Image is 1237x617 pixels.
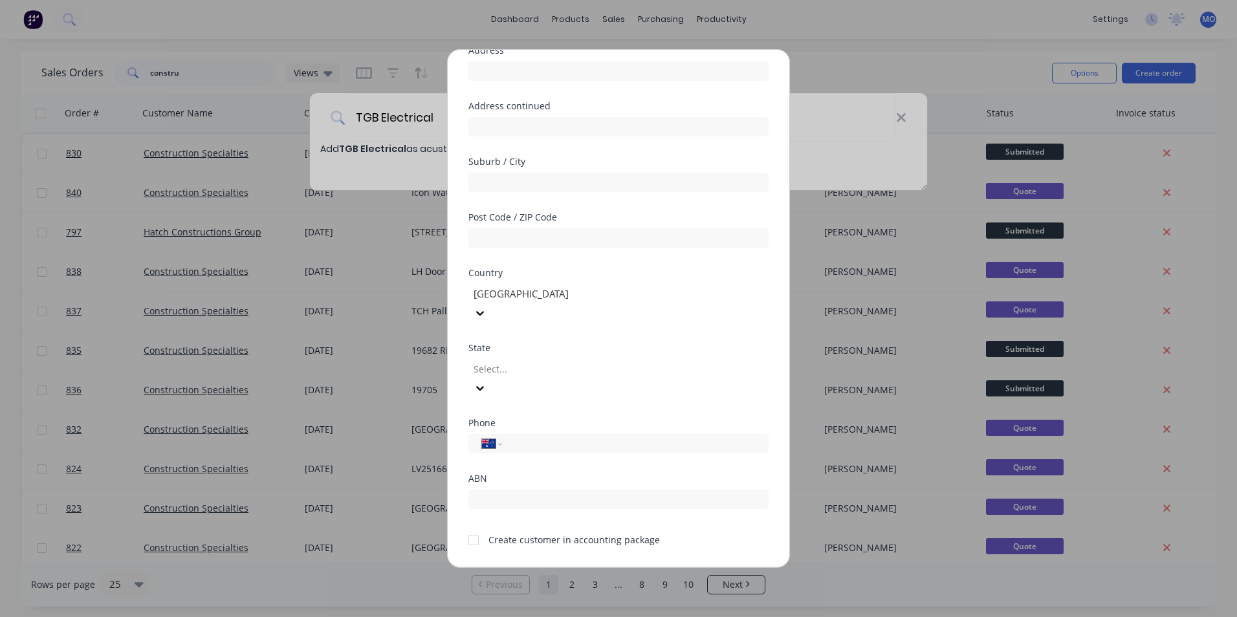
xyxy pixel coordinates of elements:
div: ABN [468,474,769,483]
div: Address [468,46,769,55]
div: Country [468,268,769,277]
div: Create customer in accounting package [488,533,660,547]
div: State [468,343,769,352]
div: Phone [468,418,769,428]
div: Suburb / City [468,157,769,166]
div: Post Code / ZIP Code [468,213,769,222]
div: Address continued [468,102,769,111]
